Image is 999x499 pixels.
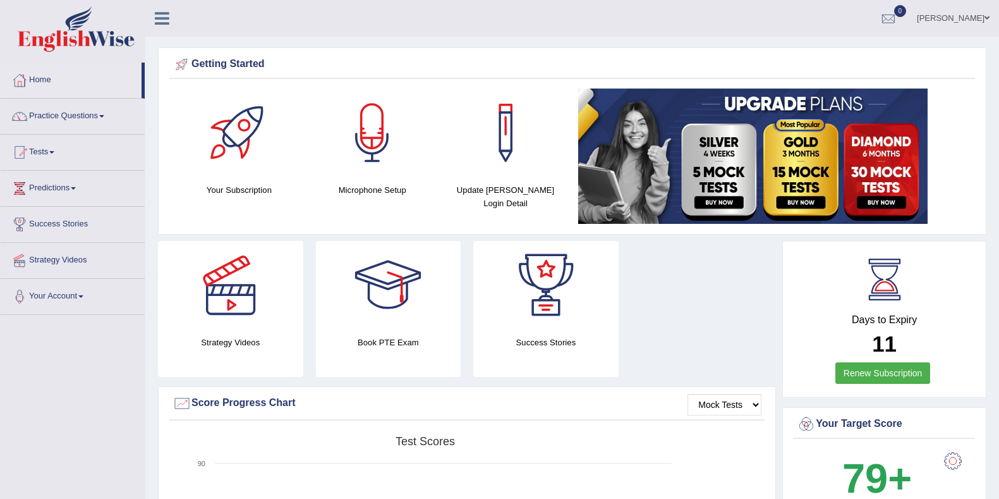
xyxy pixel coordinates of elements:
[1,243,145,274] a: Strategy Videos
[1,63,142,94] a: Home
[158,336,303,349] h4: Strategy Videos
[872,331,897,356] b: 11
[894,5,907,17] span: 0
[316,336,461,349] h4: Book PTE Exam
[173,394,761,413] div: Score Progress Chart
[445,183,566,210] h4: Update [PERSON_NAME] Login Detail
[1,279,145,311] a: Your Account
[1,99,145,130] a: Practice Questions
[312,183,433,197] h4: Microphone Setup
[1,207,145,238] a: Success Stories
[396,435,455,448] tspan: Test scores
[797,314,972,326] h4: Days to Expiry
[473,336,619,349] h4: Success Stories
[1,135,145,166] a: Tests
[198,460,205,467] text: 90
[1,171,145,202] a: Predictions
[835,362,931,384] a: Renew Subscription
[578,89,928,224] img: small5.jpg
[179,183,300,197] h4: Your Subscription
[173,55,972,74] div: Getting Started
[797,415,972,434] div: Your Target Score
